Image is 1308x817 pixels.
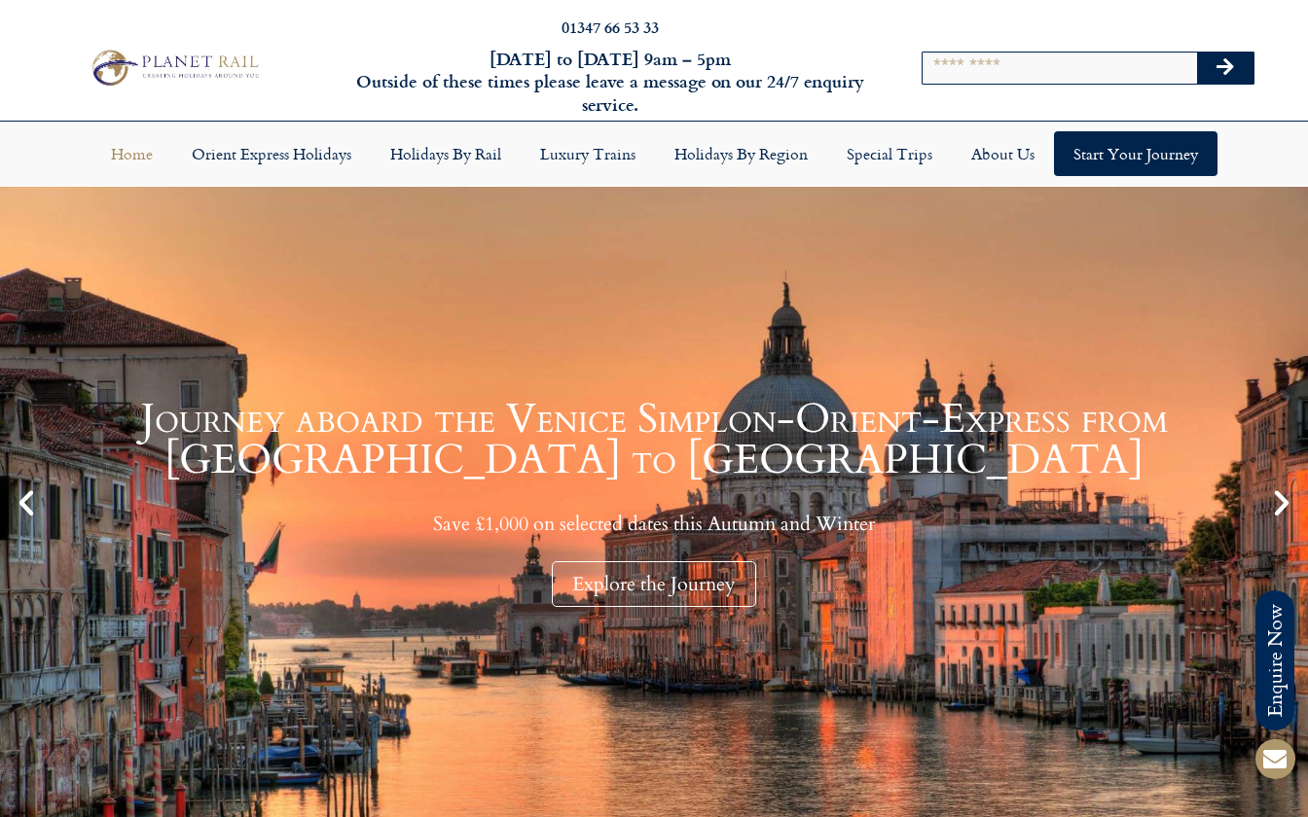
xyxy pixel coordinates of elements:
nav: Menu [10,131,1298,176]
img: Planet Rail Train Holidays Logo [85,46,263,89]
a: Holidays by Rail [371,131,521,176]
a: Orient Express Holidays [172,131,371,176]
a: Luxury Trains [521,131,655,176]
div: Next slide [1265,486,1298,519]
a: Start your Journey [1054,131,1217,176]
h6: [DATE] to [DATE] 9am – 5pm Outside of these times please leave a message on our 24/7 enquiry serv... [353,48,867,116]
button: Search [1197,53,1253,84]
a: Home [91,131,172,176]
a: 01347 66 53 33 [562,16,659,38]
div: Previous slide [10,486,43,519]
a: Special Trips [827,131,952,176]
a: Holidays by Region [655,131,827,176]
div: Explore the Journey [552,561,756,607]
a: About Us [952,131,1054,176]
h1: Journey aboard the Venice Simplon-Orient-Express from [GEOGRAPHIC_DATA] to [GEOGRAPHIC_DATA] [49,399,1259,480]
p: Save £1,000 on selected dates this Autumn and Winter [49,512,1259,536]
